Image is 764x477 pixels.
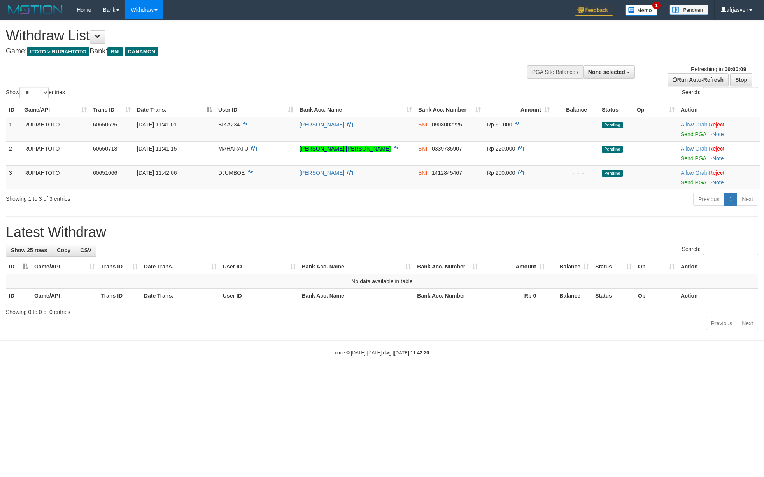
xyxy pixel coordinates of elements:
[730,73,752,86] a: Stop
[6,192,312,203] div: Showing 1 to 3 of 3 entries
[682,244,758,255] label: Search:
[709,121,724,128] a: Reject
[80,247,91,253] span: CSV
[681,179,706,186] a: Send PGA
[93,121,117,128] span: 60650626
[6,260,31,274] th: ID: activate to sort column descending
[90,103,134,117] th: Trans ID: activate to sort column ascending
[31,289,98,303] th: Game/API
[681,121,707,128] a: Allow Grab
[487,121,512,128] span: Rp 60.000
[737,317,758,330] a: Next
[415,103,484,117] th: Bank Acc. Number: activate to sort column ascending
[681,131,706,137] a: Send PGA
[300,146,391,152] a: [PERSON_NAME] [PERSON_NAME]
[300,170,344,176] a: [PERSON_NAME]
[296,103,415,117] th: Bank Acc. Name: activate to sort column ascending
[681,121,709,128] span: ·
[693,193,724,206] a: Previous
[556,121,596,128] div: - - -
[487,146,515,152] span: Rp 220.000
[602,122,623,128] span: Pending
[6,224,758,240] h1: Latest Withdraw
[706,317,737,330] a: Previous
[6,103,21,117] th: ID
[625,5,658,16] img: Button%20Memo.svg
[141,260,220,274] th: Date Trans.: activate to sort column ascending
[678,165,760,189] td: ·
[394,350,429,356] strong: [DATE] 11:42:20
[6,274,758,289] td: No data available in table
[556,145,596,153] div: - - -
[681,146,707,152] a: Allow Grab
[553,103,599,117] th: Balance
[712,155,724,161] a: Note
[548,289,592,303] th: Balance
[137,146,177,152] span: [DATE] 11:41:15
[592,260,635,274] th: Status: activate to sort column ascending
[681,170,709,176] span: ·
[418,170,427,176] span: BNI
[527,65,583,79] div: PGA Site Balance /
[6,117,21,142] td: 1
[98,260,141,274] th: Trans ID: activate to sort column ascending
[678,141,760,165] td: ·
[432,146,462,152] span: Copy 0339735907 to clipboard
[418,146,427,152] span: BNI
[678,289,758,303] th: Action
[6,87,65,98] label: Show entries
[6,305,758,316] div: Showing 0 to 0 of 0 entries
[709,170,724,176] a: Reject
[678,103,760,117] th: Action
[6,165,21,189] td: 3
[75,244,96,257] a: CSV
[592,289,635,303] th: Status
[487,170,515,176] span: Rp 200.000
[724,193,737,206] a: 1
[556,169,596,177] div: - - -
[98,289,141,303] th: Trans ID
[220,289,299,303] th: User ID
[678,260,758,274] th: Action
[31,260,98,274] th: Game/API: activate to sort column ascending
[681,170,707,176] a: Allow Grab
[107,47,123,56] span: BNI
[57,247,70,253] span: Copy
[481,289,548,303] th: Rp 0
[27,47,89,56] span: ITOTO > RUPIAHTOTO
[678,117,760,142] td: ·
[602,170,623,177] span: Pending
[218,121,240,128] span: BIKA234
[134,103,215,117] th: Date Trans.: activate to sort column descending
[414,289,481,303] th: Bank Acc. Number
[21,103,90,117] th: Game/API: activate to sort column ascending
[548,260,592,274] th: Balance: activate to sort column ascending
[635,260,678,274] th: Op: activate to sort column ascending
[52,244,75,257] a: Copy
[218,170,245,176] span: DJUMBOE
[414,260,481,274] th: Bank Acc. Number: activate to sort column ascending
[6,244,52,257] a: Show 25 rows
[681,146,709,152] span: ·
[137,170,177,176] span: [DATE] 11:42:06
[11,247,47,253] span: Show 25 rows
[220,260,299,274] th: User ID: activate to sort column ascending
[669,5,708,15] img: panduan.png
[588,69,625,75] span: None selected
[19,87,49,98] select: Showentries
[299,289,414,303] th: Bank Acc. Name
[432,121,462,128] span: Copy 0908002225 to clipboard
[703,87,758,98] input: Search:
[125,47,159,56] span: DANAMON
[335,350,429,356] small: code © [DATE]-[DATE] dwg |
[712,131,724,137] a: Note
[484,103,553,117] th: Amount: activate to sort column ascending
[141,289,220,303] th: Date Trans.
[681,155,706,161] a: Send PGA
[93,170,117,176] span: 60651066
[724,66,746,72] strong: 00:00:09
[93,146,117,152] span: 60650718
[6,28,501,44] h1: Withdraw List
[602,146,623,153] span: Pending
[137,121,177,128] span: [DATE] 11:41:01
